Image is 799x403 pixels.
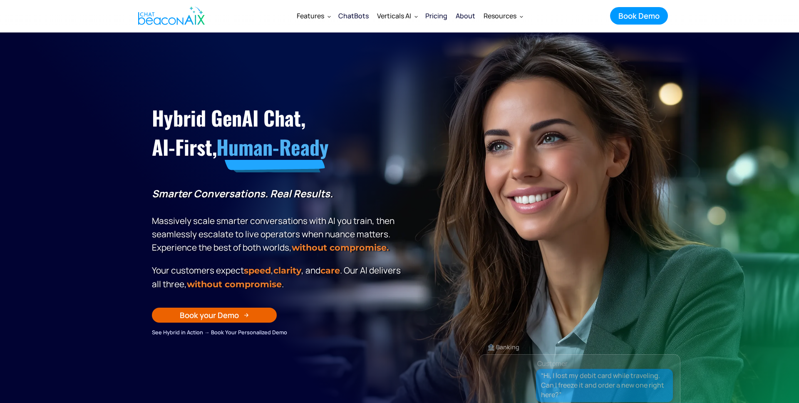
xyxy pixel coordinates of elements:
[328,15,331,18] img: Dropdown
[216,132,328,162] span: Human-Ready
[484,10,516,22] div: Resources
[152,103,404,162] h1: Hybrid GenAI Chat, AI-First,
[293,6,334,26] div: Features
[338,10,369,22] div: ChatBots
[414,15,418,18] img: Dropdown
[479,6,526,26] div: Resources
[292,242,389,253] strong: without compromise.
[541,371,668,400] div: “Hi, I lost my debit card while traveling. Can I freeze it and order a new one right here?”
[244,265,271,276] strong: speed
[152,328,404,337] div: See Hybrid in Action → Book Your Personalized Demo
[520,15,523,18] img: Dropdown
[273,265,301,276] span: clarity
[452,5,479,27] a: About
[244,313,249,318] img: Arrow
[152,308,277,323] a: Book your Demo
[297,10,324,22] div: Features
[152,187,333,200] strong: Smarter Conversations. Real Results.
[610,7,668,25] a: Book Demo
[377,10,411,22] div: Verticals AI
[479,341,680,353] div: 🏦 Banking
[373,6,421,26] div: Verticals AI
[152,187,404,254] p: Massively scale smarter conversations with AI you train, then seamlessly escalate to live operato...
[425,10,447,22] div: Pricing
[537,358,568,369] div: Customer
[618,10,660,21] div: Book Demo
[421,5,452,27] a: Pricing
[152,264,404,291] p: Your customers expect , , and . Our Al delivers all three, .
[456,10,475,22] div: About
[334,5,373,27] a: ChatBots
[187,279,282,289] span: without compromise
[180,310,239,321] div: Book your Demo
[131,1,209,30] a: home
[320,265,340,276] span: care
